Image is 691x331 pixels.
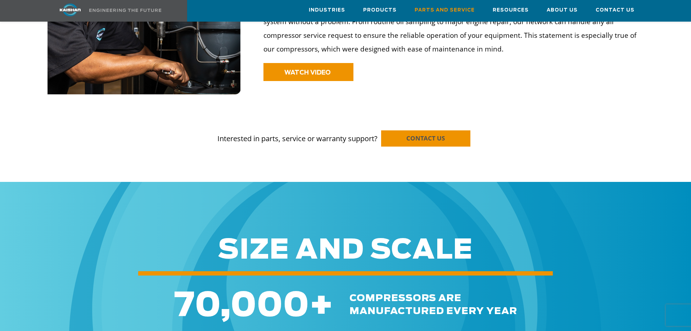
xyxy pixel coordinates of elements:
span: CONTACT US [406,134,445,142]
a: About Us [547,0,578,20]
span: Industries [309,6,345,14]
span: WATCH VIDEO [284,70,331,76]
span: Resources [493,6,529,14]
a: WATCH VIDEO [263,63,353,81]
a: CONTACT US [381,130,470,147]
p: Interested in parts, service or warranty support? [48,120,643,144]
a: Products [363,0,397,20]
img: Engineering the future [89,9,161,12]
a: Contact Us [596,0,634,20]
a: Resources [493,0,529,20]
img: kaishan logo [43,4,97,16]
a: Parts and Service [415,0,475,20]
span: compressors are manufactured every year [349,294,517,316]
span: Contact Us [596,6,634,14]
span: + [309,290,334,323]
a: Industries [309,0,345,20]
span: Parts and Service [415,6,475,14]
span: About Us [547,6,578,14]
span: 70,000 [174,290,309,323]
span: Products [363,6,397,14]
